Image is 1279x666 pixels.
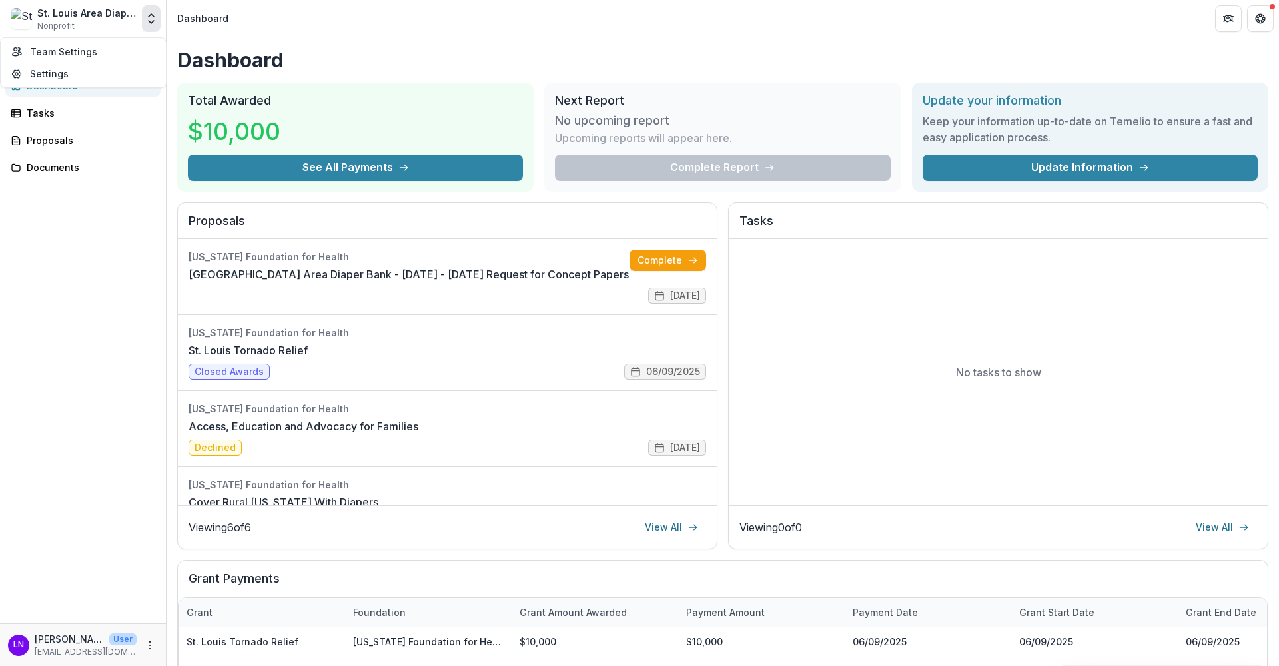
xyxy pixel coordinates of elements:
[353,634,504,649] p: [US_STATE] Foundation for Health
[678,598,845,627] div: Payment Amount
[678,627,845,656] div: $10,000
[172,9,234,28] nav: breadcrumb
[179,598,345,627] div: Grant
[189,342,308,358] a: St. Louis Tornado Relief
[177,11,228,25] div: Dashboard
[1011,627,1178,656] div: 06/09/2025
[345,605,414,619] div: Foundation
[1011,598,1178,627] div: Grant start date
[1188,517,1257,538] a: View All
[5,102,161,124] a: Tasks
[189,571,1257,597] h2: Grant Payments
[1215,5,1242,32] button: Partners
[27,161,150,174] div: Documents
[555,93,890,108] h2: Next Report
[1011,605,1102,619] div: Grant start date
[739,519,802,535] p: Viewing 0 of 0
[1178,605,1264,619] div: Grant end date
[739,214,1257,239] h2: Tasks
[345,598,512,627] div: Foundation
[188,155,523,181] button: See All Payments
[11,8,32,29] img: St. Louis Area Diaper Bank
[637,517,706,538] a: View All
[845,627,1011,656] div: 06/09/2025
[109,633,137,645] p: User
[189,418,418,434] a: Access, Education and Advocacy for Families
[923,155,1258,181] a: Update Information
[13,641,24,649] div: Lee Nave
[189,519,251,535] p: Viewing 6 of 6
[845,598,1011,627] div: Payment date
[177,48,1268,72] h1: Dashboard
[923,93,1258,108] h2: Update your information
[35,646,137,658] p: [EMAIL_ADDRESS][DOMAIN_NAME]
[35,632,104,646] p: [PERSON_NAME]
[512,598,678,627] div: Grant amount awarded
[5,157,161,178] a: Documents
[179,605,220,619] div: Grant
[5,129,161,151] a: Proposals
[189,266,629,282] a: [GEOGRAPHIC_DATA] Area Diaper Bank - [DATE] - [DATE] Request for Concept Papers
[1247,5,1274,32] button: Get Help
[555,113,669,128] h3: No upcoming report
[678,605,773,619] div: Payment Amount
[189,214,706,239] h2: Proposals
[189,494,378,510] a: Cover Rural [US_STATE] With Diapers
[142,637,158,653] button: More
[188,93,523,108] h2: Total Awarded
[27,106,150,120] div: Tasks
[27,133,150,147] div: Proposals
[845,605,926,619] div: Payment date
[512,605,635,619] div: Grant amount awarded
[630,250,706,271] a: Complete
[555,130,732,146] p: Upcoming reports will appear here.
[187,636,298,647] a: St. Louis Tornado Relief
[37,20,75,32] span: Nonprofit
[923,113,1258,145] h3: Keep your information up-to-date on Temelio to ensure a fast and easy application process.
[142,5,161,32] button: Open entity switcher
[37,6,137,20] div: St. Louis Area Diaper Bank
[188,113,288,149] h3: $10,000
[956,364,1041,380] p: No tasks to show
[512,627,678,656] div: $10,000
